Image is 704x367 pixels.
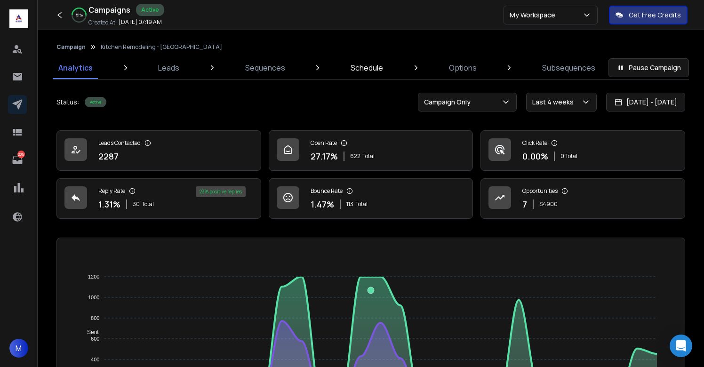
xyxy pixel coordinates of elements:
p: Opportunities [522,187,558,195]
span: Total [362,152,375,160]
div: 23 % positive replies [196,186,246,197]
p: Kitchen Remodeling - [GEOGRAPHIC_DATA] [101,43,222,51]
span: 113 [346,200,353,208]
a: Sequences [240,56,291,79]
span: Total [355,200,368,208]
p: 0.00 % [522,150,548,163]
p: Subsequences [542,62,595,73]
p: Status: [56,97,79,107]
p: Created At: [88,19,117,26]
h1: Campaigns [88,4,130,16]
p: My Workspace [510,10,559,20]
p: Analytics [58,62,93,73]
p: 2287 [98,150,119,163]
a: Click Rate0.00%0 Total [480,130,685,171]
span: 30 [133,200,140,208]
span: Sent [80,329,99,335]
button: M [9,339,28,358]
a: Leads [152,56,185,79]
a: Opportunities7$4900 [480,178,685,219]
p: 0 Total [560,152,577,160]
a: Open Rate27.17%622Total [269,130,473,171]
p: Reply Rate [98,187,125,195]
a: Reply Rate1.31%30Total23% positive replies [56,178,261,219]
tspan: 1200 [88,274,99,279]
a: Options [443,56,482,79]
button: Pause Campaign [608,58,689,77]
button: Campaign [56,43,86,51]
a: Analytics [53,56,98,79]
a: Schedule [345,56,389,79]
p: Leads [158,62,179,73]
p: Options [449,62,477,73]
a: Bounce Rate1.47%113Total [269,178,473,219]
tspan: 1000 [88,295,99,300]
tspan: 400 [91,357,99,362]
p: 1.31 % [98,198,120,211]
p: 205 [17,151,25,158]
a: Subsequences [536,56,601,79]
p: Bounce Rate [311,187,343,195]
p: Leads Contacted [98,139,141,147]
p: Open Rate [311,139,337,147]
span: 622 [350,152,360,160]
p: Last 4 weeks [532,97,577,107]
div: Active [85,97,106,107]
tspan: 800 [91,315,99,321]
a: 205 [8,151,27,169]
p: Schedule [351,62,383,73]
button: [DATE] - [DATE] [606,93,685,112]
p: 1.47 % [311,198,334,211]
span: Total [142,200,154,208]
p: Click Rate [522,139,547,147]
p: 27.17 % [311,150,338,163]
p: Get Free Credits [629,10,681,20]
div: Active [136,4,164,16]
a: Leads Contacted2287 [56,130,261,171]
p: Sequences [245,62,285,73]
p: 51 % [76,12,83,18]
button: Get Free Credits [609,6,688,24]
p: 7 [522,198,527,211]
div: Open Intercom Messenger [670,335,692,357]
img: logo [9,9,28,28]
tspan: 600 [91,336,99,342]
p: $ 4900 [539,200,558,208]
p: Campaign Only [424,97,474,107]
p: [DATE] 07:19 AM [119,18,162,26]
